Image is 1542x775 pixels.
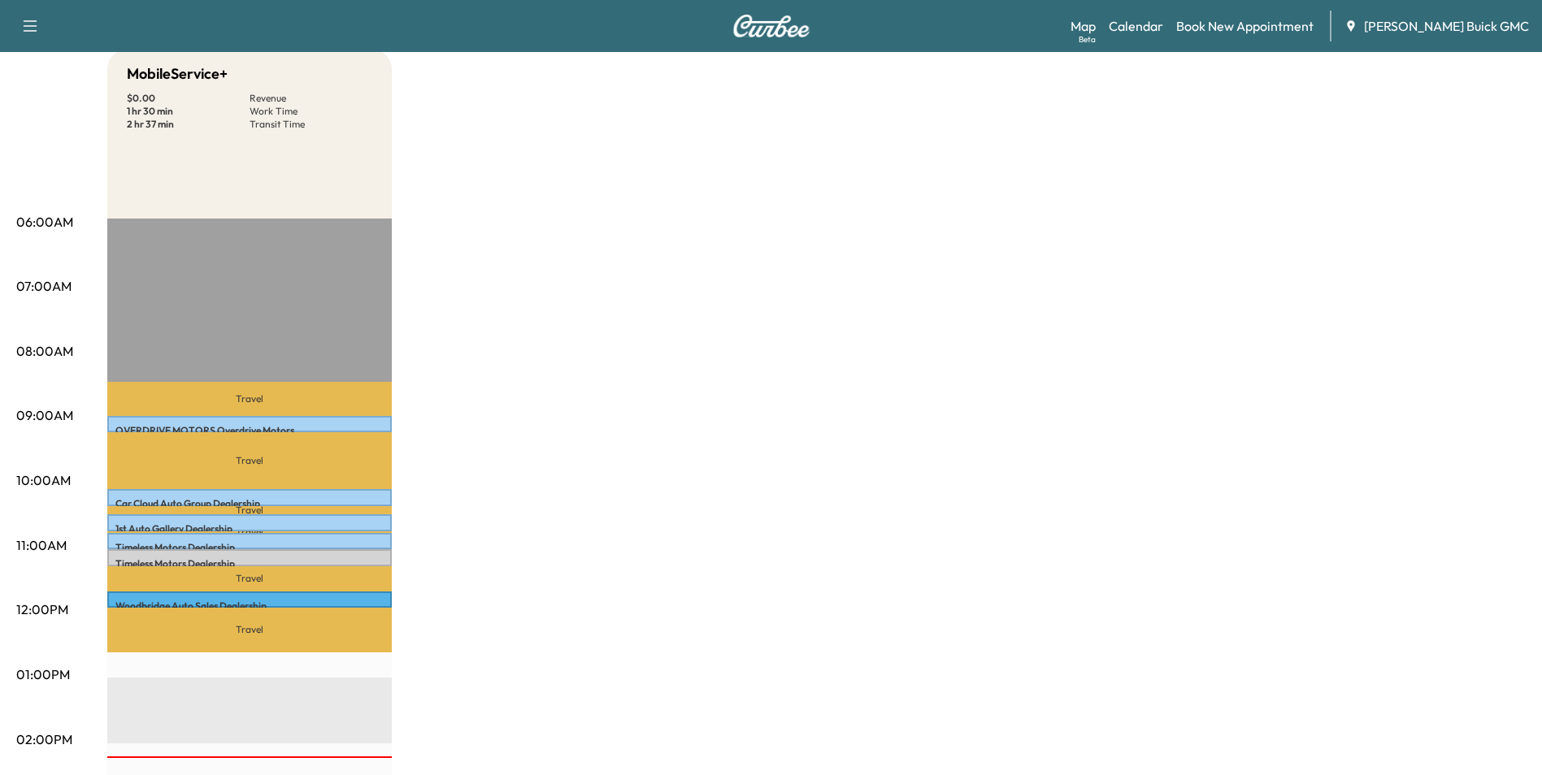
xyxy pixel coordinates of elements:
p: Work Time [250,105,372,118]
p: Travel [107,608,392,652]
p: Travel [107,382,392,416]
p: Woodbridge Auto Sales Dealership [115,600,384,613]
p: $ 0.00 [127,92,250,105]
p: 08:00AM [16,341,73,361]
p: 02:00PM [16,730,72,749]
p: Travel [107,506,392,515]
p: OVERDRIVE MOTORS Overdrive Motors [115,424,384,437]
p: 1 hr 30 min [127,105,250,118]
p: Car Cloud Auto Group Dealership [115,497,384,510]
p: Timeless Motors Dealership [115,557,384,570]
p: Travel [107,531,392,534]
span: [PERSON_NAME] Buick GMC [1364,16,1529,36]
p: 07:00AM [16,276,72,296]
p: 06:00AM [16,212,73,232]
p: Timeless Motors Dealership [115,541,384,554]
p: Travel [107,566,392,591]
div: Beta [1079,33,1096,45]
a: Book New Appointment [1176,16,1314,36]
p: 12:00PM [16,600,68,619]
p: Revenue [250,92,372,105]
p: 10:00AM [16,470,71,490]
p: 1st Auto Gallery Dealership [115,522,384,535]
p: Travel [107,432,392,489]
p: 2 hr 37 min [127,118,250,131]
p: 01:00PM [16,665,70,684]
a: Calendar [1109,16,1163,36]
h5: MobileService+ [127,63,228,85]
a: MapBeta [1071,16,1096,36]
p: 11:00AM [16,535,67,555]
p: Transit Time [250,118,372,131]
p: 09:00AM [16,405,73,425]
img: Curbee Logo [732,15,810,37]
